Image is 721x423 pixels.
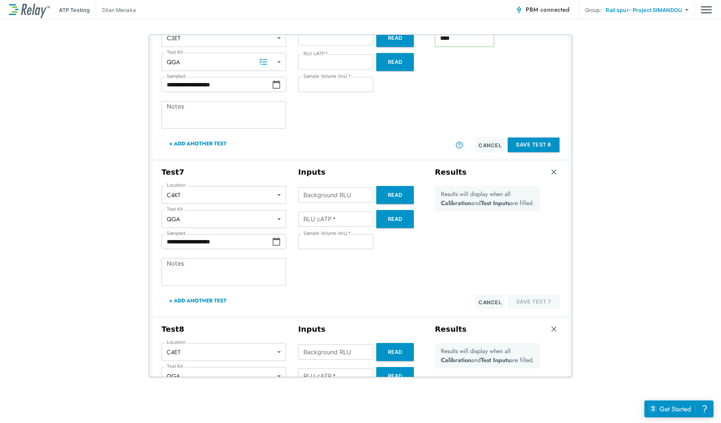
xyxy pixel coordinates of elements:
[167,364,183,369] label: Test Kit
[298,325,423,334] h3: Inputs
[167,74,186,79] label: Sampled
[376,29,414,47] button: Read
[303,74,351,79] label: Sample Volume (mL)
[376,343,414,361] button: Read
[441,199,471,207] b: Calibration
[167,50,183,55] label: Test Kit
[475,295,505,310] button: Cancel
[481,356,510,364] b: Test Inputs
[102,6,136,14] p: Dilan Menaka
[376,186,414,204] button: Read
[512,2,572,17] button: PBM connected
[508,137,560,152] button: Save Test 6
[441,356,471,364] b: Calibration
[435,325,467,334] h3: Results
[161,168,286,177] h3: Test 7
[161,344,286,360] div: C4ET
[585,6,602,14] p: Group:
[303,51,328,56] label: RLU cATP
[167,207,183,212] label: Test Kit
[550,325,558,333] img: Remove
[515,6,523,14] img: Connected Icon
[481,199,510,207] b: Test Inputs
[161,77,272,92] input: Choose date, selected date is Aug 13, 2025
[376,53,414,71] button: Read
[161,325,286,334] h3: Test 8
[161,369,286,384] div: QGA
[161,187,286,202] div: C4KT
[644,400,713,417] iframe: Resource center
[441,190,534,208] p: Results will display when all and are filled.
[167,231,186,236] label: Sampled
[167,183,186,188] label: Location
[161,234,272,249] input: Choose date, selected date is Aug 13, 2025
[441,347,534,365] p: Results will display when all and are filled.
[161,134,234,153] button: + Add Another Test
[161,292,234,310] button: + Add Another Test
[526,5,569,15] span: PBM
[475,137,505,153] button: Cancel
[161,54,286,69] div: QGA
[9,2,50,18] img: LuminUltra Relay
[298,168,423,177] h3: Inputs
[161,30,286,45] div: C3ET
[550,168,558,176] img: Remove
[167,340,186,345] label: Location
[540,5,570,14] span: connected
[701,3,712,17] img: Drawer Icon
[303,231,351,236] label: Sample Volume (mL)
[376,367,414,385] button: Read
[376,210,414,228] button: Read
[59,6,90,14] p: ATP Testing
[435,168,467,177] h3: Results
[701,3,712,17] button: Main menu
[161,211,286,227] div: QGA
